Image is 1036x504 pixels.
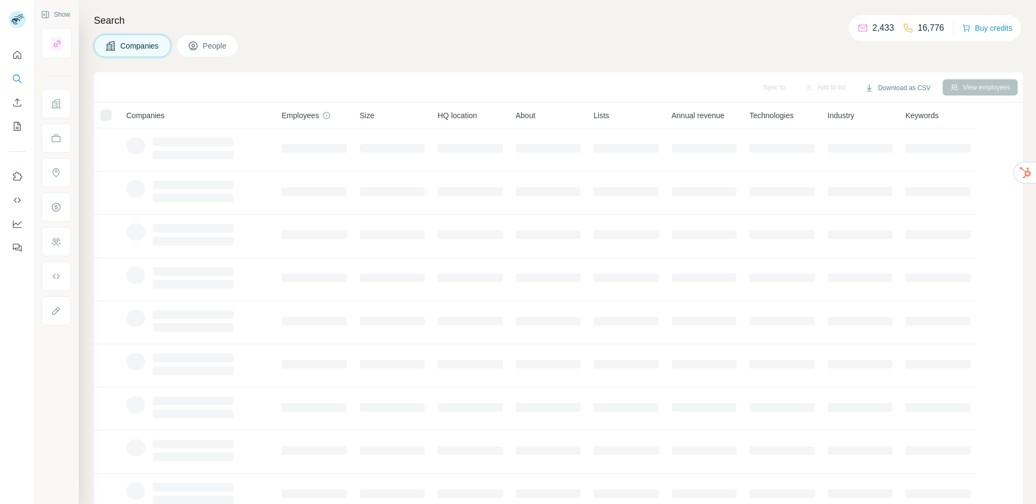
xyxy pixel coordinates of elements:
button: Quick start [9,45,26,65]
button: Use Surfe API [9,190,26,210]
button: Show [33,6,78,23]
p: 16,776 [918,22,944,35]
p: 2,433 [873,22,894,35]
span: Companies [126,110,165,121]
span: Lists [594,110,609,121]
h4: Search [94,13,1023,28]
button: My lists [9,117,26,136]
button: Buy credits [962,21,1012,36]
span: Industry [828,110,855,121]
span: Companies [120,40,160,51]
span: Annual revenue [672,110,725,121]
button: Enrich CSV [9,93,26,112]
button: Use Surfe on LinkedIn [9,167,26,186]
button: Feedback [9,238,26,257]
button: Search [9,69,26,88]
button: Dashboard [9,214,26,234]
span: About [516,110,536,121]
span: Employees [282,110,319,121]
span: People [203,40,228,51]
span: Technologies [749,110,794,121]
span: HQ location [438,110,477,121]
span: Size [360,110,374,121]
button: Download as CSV [857,80,938,96]
span: Keywords [905,110,938,121]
